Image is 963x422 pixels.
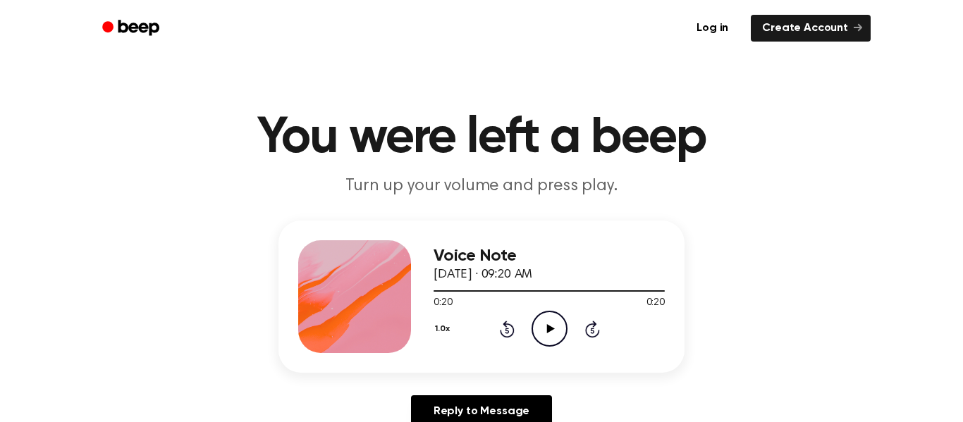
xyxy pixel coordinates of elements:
a: Log in [682,12,742,44]
a: Create Account [751,15,871,42]
span: 0:20 [434,296,452,311]
h3: Voice Note [434,247,665,266]
p: Turn up your volume and press play. [211,175,752,198]
button: 1.0x [434,317,455,341]
span: [DATE] · 09:20 AM [434,268,532,281]
h1: You were left a beep [121,113,842,163]
a: Beep [92,15,172,42]
span: 0:20 [646,296,665,311]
